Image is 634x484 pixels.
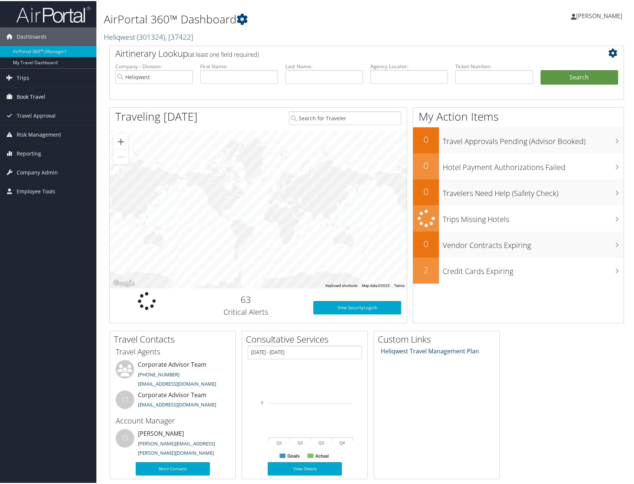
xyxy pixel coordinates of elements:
input: Search for Traveler [289,110,402,124]
span: , [ 37422 ] [165,31,193,41]
a: Heliqwest Travel Management Plan [381,346,479,354]
span: (at least one field required) [188,49,259,58]
text: Q1 [277,439,282,444]
h1: AirPortal 360™ Dashboard [104,10,454,26]
a: View SecurityLogic® [313,300,401,313]
h2: 0 [413,236,439,249]
span: Trips [17,68,29,86]
a: [PERSON_NAME] [571,4,630,26]
span: Employee Tools [17,181,55,200]
img: Google [112,278,136,287]
h3: Account Manager [116,415,230,425]
a: More Contacts [136,461,210,474]
h2: 0 [413,158,439,171]
h3: Credit Cards Expiring [443,261,624,275]
h3: Vendor Contracts Expiring [443,235,624,249]
text: Q2 [297,439,303,444]
span: Reporting [17,143,41,162]
label: Last Name: [285,62,363,69]
a: [EMAIL_ADDRESS][DOMAIN_NAME] [138,400,216,407]
div: CT [116,389,134,408]
div: TS [116,428,134,447]
a: Open this area in Google Maps (opens a new window) [112,278,136,287]
label: First Name: [200,62,278,69]
h2: Airtinerary Lookup [115,46,575,59]
a: View Details [268,461,342,474]
button: Zoom in [113,133,128,148]
li: Corporate Advisor Team [112,389,234,413]
a: Trips Missing Hotels [413,204,624,230]
span: Travel Approval [17,105,56,124]
span: Map data ©2025 [362,282,390,287]
h3: Travel Agents [116,346,230,356]
label: Company - Division: [115,62,193,69]
a: Terms (opens in new tab) [394,282,404,287]
li: Corporate Advisor Team [112,359,234,389]
h2: Consultative Services [246,332,367,344]
h2: 63 [189,292,302,305]
h2: 0 [413,184,439,197]
h3: Travel Approvals Pending (Advisor Booked) [443,131,624,145]
h3: Hotel Payment Authorizations Failed [443,157,624,171]
img: airportal-logo.png [16,5,90,22]
h1: My Action Items [413,108,624,123]
text: Q3 [318,439,324,444]
span: Company Admin [17,162,58,181]
label: Ticket Number: [455,62,533,69]
a: 0Travelers Need Help (Safety Check) [413,178,624,204]
li: [PERSON_NAME] [112,428,234,458]
span: Risk Management [17,124,61,143]
a: 0Hotel Payment Authorizations Failed [413,152,624,178]
span: Dashboards [17,26,47,45]
text: Goals [287,452,300,458]
h3: Trips Missing Hotels [443,209,624,223]
h2: Travel Contacts [114,332,235,344]
a: 0Travel Approvals Pending (Advisor Booked) [413,126,624,152]
span: [PERSON_NAME] [576,11,622,19]
a: [EMAIL_ADDRESS][DOMAIN_NAME] [138,379,216,386]
button: Search [541,69,618,84]
span: Book Travel [17,86,45,105]
text: Q4 [339,439,345,444]
a: 2Credit Cards Expiring [413,256,624,282]
label: Agency Locator: [370,62,448,69]
button: Zoom out [113,148,128,163]
button: Keyboard shortcuts [326,282,357,287]
h2: 2 [413,262,439,275]
a: Heliqwest [104,31,193,41]
tspan: 0 [261,399,263,404]
h1: Traveling [DATE] [115,108,198,123]
a: 0Vendor Contracts Expiring [413,230,624,256]
a: [PERSON_NAME][EMAIL_ADDRESS][PERSON_NAME][DOMAIN_NAME] [138,439,215,455]
a: [PHONE_NUMBER] [138,370,179,377]
text: Actual [315,452,329,458]
h3: Critical Alerts [189,306,302,316]
h3: Travelers Need Help (Safety Check) [443,183,624,197]
h2: Custom Links [378,332,499,344]
span: ( 301324 ) [137,31,165,41]
h2: 0 [413,132,439,145]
